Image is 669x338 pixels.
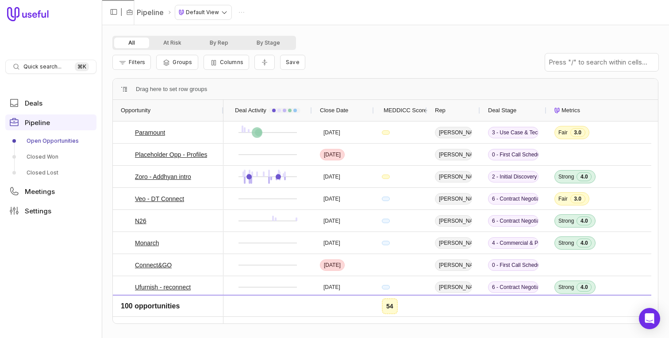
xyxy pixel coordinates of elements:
[435,193,472,205] span: [PERSON_NAME]
[488,215,538,227] span: 6 - Contract Negotiation
[435,105,446,116] span: Rep
[577,172,592,181] span: 4.0
[286,59,300,65] span: Save
[435,281,472,293] span: [PERSON_NAME]
[435,171,472,182] span: [PERSON_NAME]
[136,84,207,95] div: Row Groups
[120,7,123,18] span: |
[235,105,266,116] span: Deal Activity
[23,63,62,70] span: Quick search...
[384,105,427,116] span: MEDDICC Score
[5,134,96,180] div: Pipeline submenu
[488,171,538,182] span: 2 - Initial Discovery
[135,216,146,226] a: N26
[25,119,50,126] span: Pipeline
[5,95,96,111] a: Deals
[323,306,340,313] time: [DATE]
[25,188,55,195] span: Meetings
[435,215,472,227] span: [PERSON_NAME]
[577,239,592,247] span: 4.0
[558,129,568,136] span: Fair
[173,59,192,65] span: Groups
[135,238,159,248] a: Monarch
[570,128,585,137] span: 3.0
[135,282,191,292] a: Ufurnish - reconnect
[323,239,340,247] time: [DATE]
[129,59,145,65] span: Filters
[135,194,184,204] a: Veo - DT Connect
[137,7,164,18] a: Pipeline
[435,259,472,271] span: [PERSON_NAME]
[323,129,340,136] time: [DATE]
[135,149,207,160] a: Placeholder Opp - Profiles
[435,237,472,249] span: [PERSON_NAME]
[5,150,96,164] a: Closed Won
[280,55,305,70] button: Create a new saved view
[488,259,538,271] span: 0 - First Call Scheduled
[320,105,348,116] span: Close Date
[242,38,294,48] button: By Stage
[149,38,196,48] button: At Risk
[204,55,249,70] button: Columns
[488,149,538,160] span: 0 - First Call Scheduled
[75,62,89,71] kbd: ⌘ K
[254,55,275,70] button: Collapse all rows
[435,127,472,138] span: [PERSON_NAME]
[25,208,51,214] span: Settings
[558,284,574,291] span: Strong
[156,55,198,70] button: Group Pipeline
[196,38,242,48] button: By Rep
[121,105,150,116] span: Opportunity
[558,217,574,224] span: Strong
[5,183,96,199] a: Meetings
[639,308,660,329] div: Open Intercom Messenger
[435,149,472,160] span: [PERSON_NAME]
[558,195,568,202] span: Fair
[5,166,96,180] a: Closed Lost
[324,151,341,158] time: [DATE]
[561,105,580,116] span: Metrics
[558,173,574,180] span: Strong
[570,305,585,314] span: 3.0
[488,304,538,315] span: 2 - Initial Discovery
[112,55,151,70] button: Filter Pipeline
[324,262,341,269] time: [DATE]
[135,260,172,270] a: Connect&GO
[577,283,592,292] span: 4.0
[235,6,248,19] button: Actions
[558,306,568,313] span: Fair
[545,53,658,71] input: Press "/" to search within cells...
[570,194,585,203] span: 3.0
[323,195,340,202] time: [DATE]
[323,217,340,224] time: [DATE]
[136,84,207,95] span: Drag here to set row groups
[5,134,96,148] a: Open Opportunities
[5,203,96,219] a: Settings
[5,114,96,130] a: Pipeline
[107,5,120,19] button: Collapse sidebar
[382,100,419,121] div: MEDDICC Score
[323,284,340,291] time: [DATE]
[488,237,538,249] span: 4 - Commercial & Product Validation
[135,127,165,138] a: Paramount
[323,173,340,180] time: [DATE]
[577,216,592,225] span: 4.0
[135,171,191,182] a: Zoro - Addhyan intro
[488,105,516,116] span: Deal Stage
[135,304,205,315] a: Trustpilot - Segment R&R
[435,304,472,315] span: [PERSON_NAME]
[488,281,538,293] span: 6 - Contract Negotiation
[488,127,538,138] span: 3 - Use Case & Technical Validation
[220,59,243,65] span: Columns
[25,100,42,106] span: Deals
[558,239,574,247] span: Strong
[488,193,538,205] span: 6 - Contract Negotiation
[114,38,149,48] button: All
